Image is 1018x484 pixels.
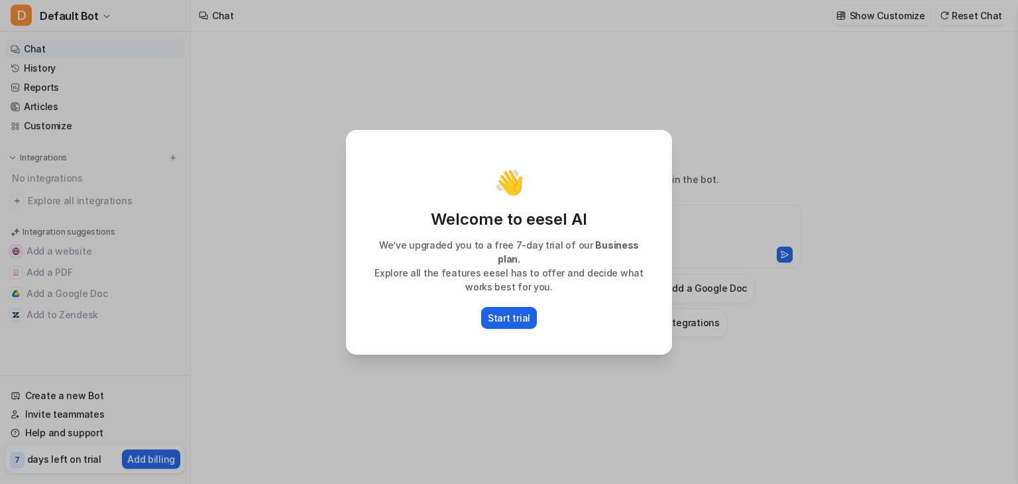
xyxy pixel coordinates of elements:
p: We’ve upgraded you to a free 7-day trial of our [361,238,657,266]
p: 👋 [494,169,524,196]
p: Welcome to eesel AI [361,209,657,230]
p: Explore all the features eesel has to offer and decide what works best for you. [361,266,657,294]
p: Start trial [488,311,530,325]
button: Start trial [481,307,537,329]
